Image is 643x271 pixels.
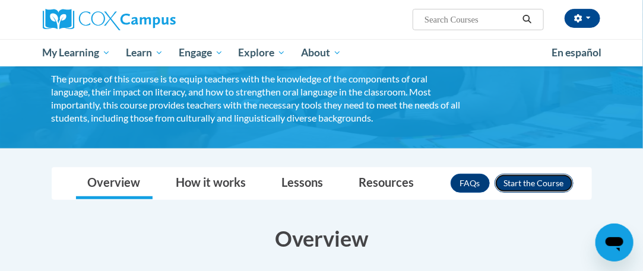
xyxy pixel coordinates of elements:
a: En español [544,40,610,65]
img: Cox Campus [43,9,176,30]
a: Engage [171,39,231,66]
button: Account Settings [565,9,600,28]
a: About [293,39,349,66]
a: FAQs [451,174,490,193]
a: Cox Campus [43,9,217,30]
button: Enroll [495,174,574,193]
div: Main menu [34,39,610,66]
span: About [301,46,341,60]
span: My Learning [42,46,110,60]
span: Explore [238,46,286,60]
a: Lessons [270,168,335,199]
span: Engage [179,46,223,60]
a: My Learning [35,39,119,66]
a: Explore [230,39,293,66]
a: Resources [347,168,426,199]
h3: Overview [52,224,592,253]
a: Overview [76,168,153,199]
div: The purpose of this course is to equip teachers with the knowledge of the components of oral lang... [52,72,461,125]
span: En español [552,46,602,59]
input: Search Courses [423,12,518,27]
a: How it works [164,168,258,199]
span: Learn [126,46,163,60]
iframe: Button to launch messaging window [596,224,634,262]
a: Learn [118,39,171,66]
button: Search [518,12,536,27]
